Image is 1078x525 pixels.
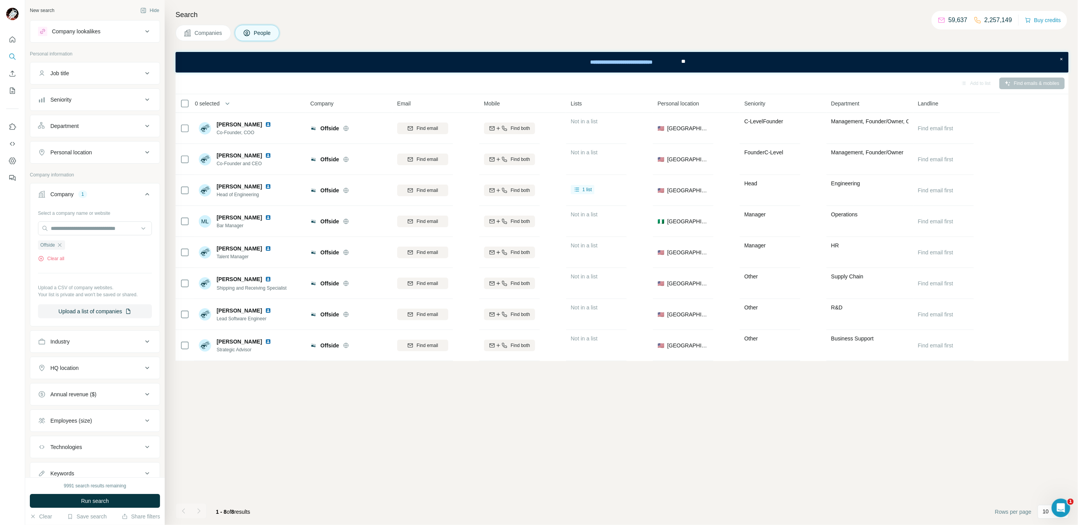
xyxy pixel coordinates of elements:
[50,470,74,477] div: Keywords
[582,186,592,193] span: 1 list
[310,100,334,107] span: Company
[511,125,530,132] span: Find both
[217,253,274,260] span: Talent Manager
[30,171,160,178] p: Company information
[484,154,535,165] button: Find both
[50,149,92,156] div: Personal location
[30,332,160,351] button: Industry
[320,280,339,287] span: Offside
[199,339,211,352] img: Avatar
[658,342,664,349] span: 🇺🇸
[320,155,339,163] span: Offside
[265,183,271,190] img: LinkedIn logo
[417,125,438,132] span: Find email
[199,184,211,197] img: Avatar
[30,7,54,14] div: New search
[30,50,160,57] p: Personal information
[199,277,211,290] img: Avatar
[6,50,19,64] button: Search
[50,338,70,345] div: Industry
[40,242,55,249] span: Offside
[135,5,165,16] button: Hide
[658,124,664,132] span: 🇺🇸
[484,216,535,227] button: Find both
[744,242,766,249] span: Manager
[265,214,271,221] img: LinkedIn logo
[397,309,448,320] button: Find email
[195,29,223,37] span: Companies
[217,183,262,190] span: [PERSON_NAME]
[6,8,19,20] img: Avatar
[511,280,530,287] span: Find both
[217,121,262,128] span: [PERSON_NAME]
[571,118,598,124] span: Not in a list
[511,249,530,256] span: Find both
[484,309,535,320] button: Find both
[217,222,274,229] span: Bar Manager
[217,129,274,136] span: Co-Founder, COO
[67,513,107,520] button: Save search
[831,211,858,218] span: Operations
[831,304,843,311] span: R&D
[985,16,1012,25] p: 2,257,149
[30,90,160,109] button: Seniority
[265,276,271,282] img: LinkedIn logo
[397,154,448,165] button: Find email
[6,120,19,134] button: Use Surfe on LinkedIn
[949,16,968,25] p: 59,637
[50,364,79,372] div: HQ location
[310,187,317,193] img: Logo of Offside
[744,304,758,311] span: Other
[30,494,160,508] button: Run search
[571,242,598,249] span: Not in a list
[1025,15,1061,26] button: Buy credits
[176,52,1069,73] iframe: Banner
[199,153,211,166] img: Avatar
[417,280,438,287] span: Find email
[511,218,530,225] span: Find both
[217,160,274,167] span: Co-Founder and CEO
[50,122,79,130] div: Department
[744,273,758,280] span: Other
[658,155,664,163] span: 🇺🇸
[6,33,19,47] button: Quick start
[81,497,109,505] span: Run search
[310,311,317,318] img: Logo of Offside
[744,149,783,155] span: Founder C-Level
[6,137,19,151] button: Use Surfe API
[310,156,317,162] img: Logo of Offside
[217,338,262,345] span: [PERSON_NAME]
[571,149,598,155] span: Not in a list
[744,335,758,342] span: Other
[30,411,160,430] button: Employees (size)
[417,342,438,349] span: Find email
[667,249,709,256] span: [GEOGRAPHIC_DATA]
[571,100,582,107] span: Lists
[511,311,530,318] span: Find both
[744,100,765,107] span: Seniority
[199,122,211,135] img: Avatar
[78,191,87,198] div: 1
[217,245,262,252] span: [PERSON_NAME]
[658,218,664,225] span: 🇳🇬
[30,117,160,135] button: Department
[176,9,1069,20] h4: Search
[397,123,448,134] button: Find email
[217,346,274,353] span: Strategic Advisor
[30,438,160,456] button: Technologies
[918,125,953,131] span: Find email first
[417,218,438,225] span: Find email
[217,152,262,159] span: [PERSON_NAME]
[397,100,411,107] span: Email
[658,280,664,287] span: 🇺🇸
[265,307,271,314] img: LinkedIn logo
[30,22,160,41] button: Company lookalikes
[658,187,664,194] span: 🇺🇸
[511,156,530,163] span: Find both
[571,211,598,218] span: Not in a list
[195,100,220,107] span: 0 selected
[50,69,69,77] div: Job title
[310,280,317,287] img: Logo of Offside
[64,482,126,489] div: 9991 search results remaining
[30,64,160,83] button: Job title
